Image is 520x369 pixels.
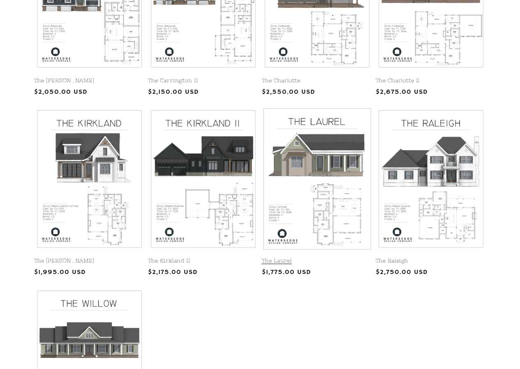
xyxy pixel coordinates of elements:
[148,258,259,265] a: The Kirkland II
[148,77,259,84] a: The Carrington II
[376,77,486,84] a: The Charlotte II
[262,258,372,265] a: The Laurel
[34,77,145,84] a: The [PERSON_NAME]
[34,258,145,265] a: The [PERSON_NAME]
[262,77,372,84] a: The Charlotte
[376,258,486,265] a: The Raleigh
